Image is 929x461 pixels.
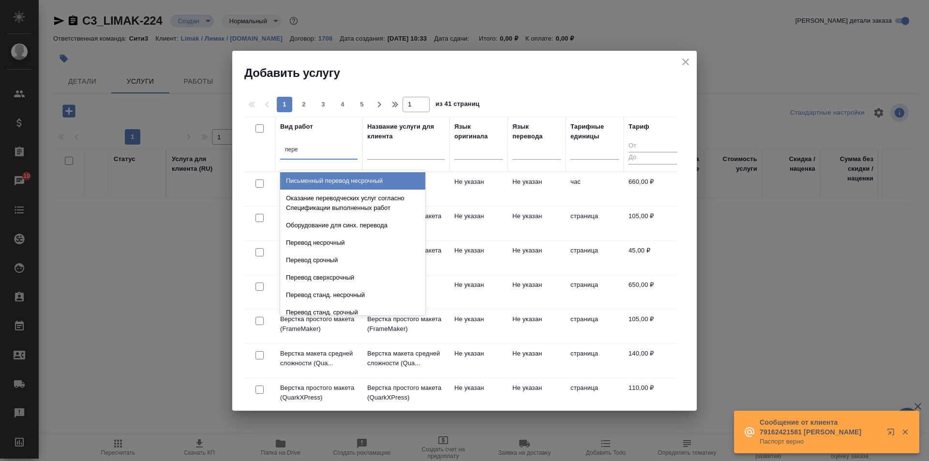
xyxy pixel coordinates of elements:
[881,422,904,446] button: Открыть в новой вкладке
[760,437,881,446] p: Паспорт верно
[895,428,915,436] button: Закрыть
[450,207,508,240] td: Не указан
[435,98,479,112] span: из 41 страниц
[450,378,508,412] td: Не указан
[566,344,624,378] td: страница
[566,172,624,206] td: час
[566,275,624,309] td: страница
[508,344,566,378] td: Не указан
[296,97,312,112] button: 2
[280,234,425,252] div: Перевод несрочный
[566,207,624,240] td: страница
[450,344,508,378] td: Не указан
[566,241,624,275] td: страница
[629,140,677,152] input: От
[629,122,649,132] div: Тариф
[508,378,566,412] td: Не указан
[280,172,425,190] div: Письменный перевод несрочный
[624,207,682,240] td: 105,00 ₽
[450,241,508,275] td: Не указан
[280,286,425,304] div: Перевод станд. несрочный
[624,241,682,275] td: 45,00 ₽
[760,417,881,437] p: Сообщение от клиента 79162421581 [PERSON_NAME]
[454,122,503,141] div: Язык оригинала
[508,172,566,206] td: Не указан
[280,269,425,286] div: Перевод сверхсрочный
[280,190,425,217] div: Оказание переводческих услуг согласно Спецификации выполненных работ
[315,100,331,109] span: 3
[280,217,425,234] div: Оборудование для синх. перевода
[624,344,682,378] td: 140,00 ₽
[566,310,624,343] td: страница
[367,383,445,402] p: Верстка простого макета (QuarkXPress)
[280,122,313,132] div: Вид работ
[624,172,682,206] td: 660,00 ₽
[450,172,508,206] td: Не указан
[629,152,677,164] input: До
[367,122,445,141] div: Название услуги для клиента
[354,100,370,109] span: 5
[315,97,331,112] button: 3
[508,275,566,309] td: Не указан
[335,100,350,109] span: 4
[280,383,358,402] p: Верстка простого макета (QuarkXPress)
[354,97,370,112] button: 5
[624,275,682,309] td: 650,00 ₽
[678,55,693,69] button: close
[335,97,350,112] button: 4
[624,378,682,412] td: 110,00 ₽
[296,100,312,109] span: 2
[244,65,697,81] h2: Добавить услугу
[570,122,619,141] div: Тарифные единицы
[566,378,624,412] td: страница
[367,314,445,334] p: Верстка простого макета (FrameMaker)
[280,304,425,321] div: Перевод станд. срочный
[280,349,358,368] p: Верстка макета средней сложности (Qua...
[280,314,358,334] p: Верстка простого макета (FrameMaker)
[450,310,508,343] td: Не указан
[450,275,508,309] td: Не указан
[508,310,566,343] td: Не указан
[624,310,682,343] td: 105,00 ₽
[512,122,561,141] div: Язык перевода
[508,207,566,240] td: Не указан
[280,252,425,269] div: Перевод срочный
[367,349,445,368] p: Верстка макета средней сложности (Qua...
[508,241,566,275] td: Не указан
